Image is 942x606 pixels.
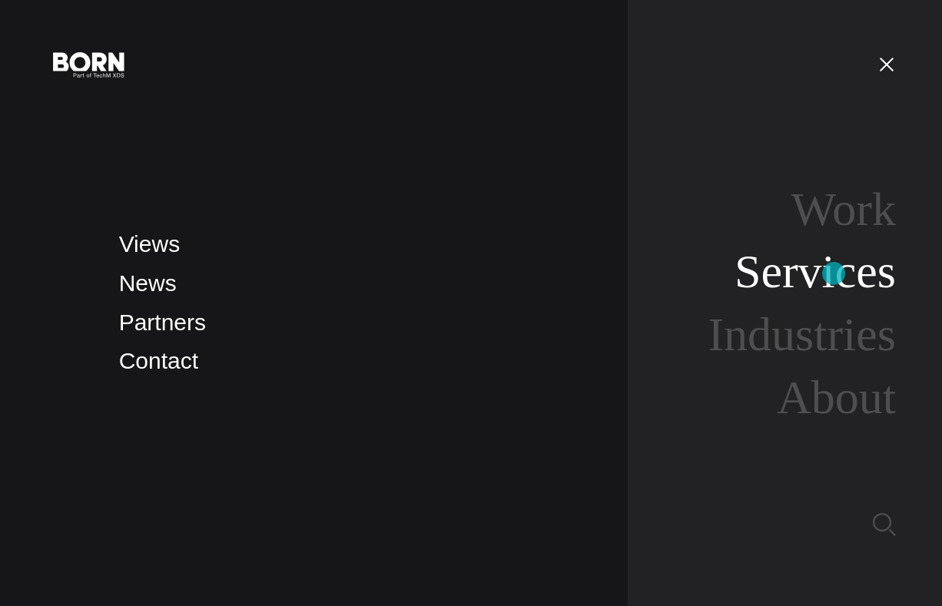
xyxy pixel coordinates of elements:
a: About [777,371,896,423]
a: Contact [119,348,198,373]
a: Partners [119,310,206,335]
a: Industries [708,308,896,360]
a: Work [791,183,896,235]
button: Open [868,48,905,80]
a: News [119,270,177,296]
a: Services [735,245,896,297]
img: Search [873,513,896,536]
a: Views [119,231,180,257]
